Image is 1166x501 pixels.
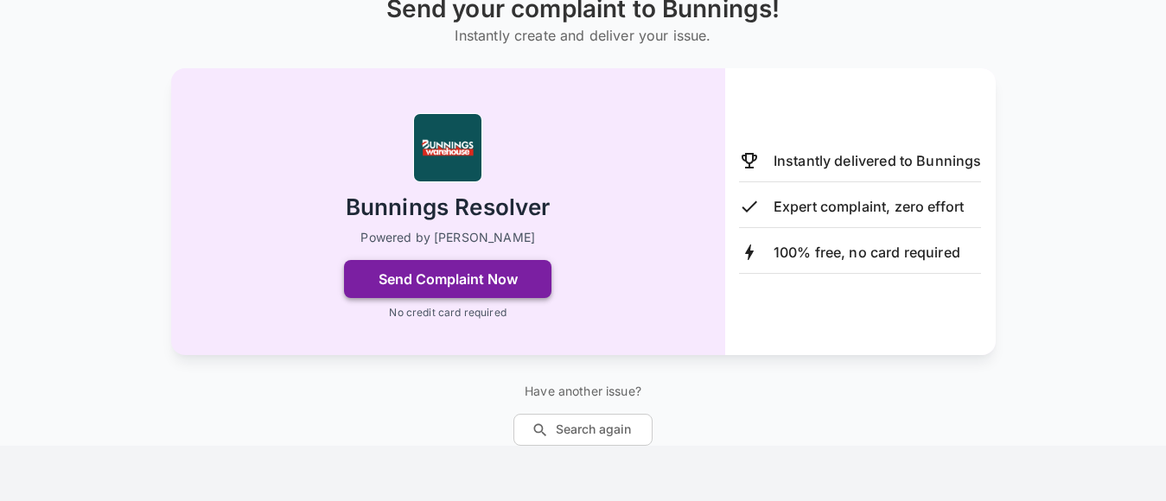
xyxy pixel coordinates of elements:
[413,113,482,182] img: Bunnings
[386,23,781,48] h6: Instantly create and deliver your issue.
[513,414,653,446] button: Search again
[513,383,653,400] p: Have another issue?
[346,193,551,223] h2: Bunnings Resolver
[774,150,982,171] p: Instantly delivered to Bunnings
[389,305,506,320] p: No credit card required
[774,242,960,263] p: 100% free, no card required
[344,260,551,298] button: Send Complaint Now
[774,196,964,217] p: Expert complaint, zero effort
[360,229,535,246] p: Powered by [PERSON_NAME]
